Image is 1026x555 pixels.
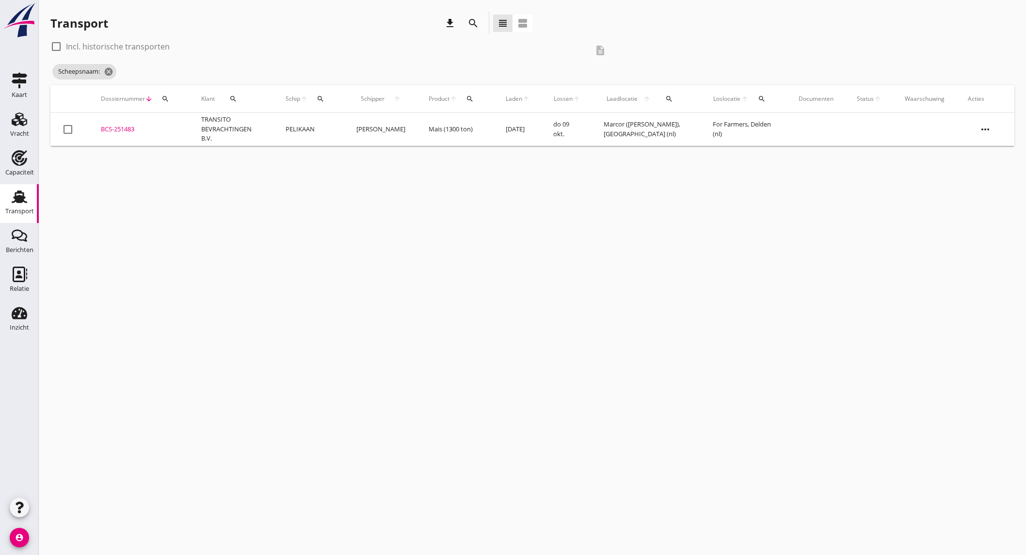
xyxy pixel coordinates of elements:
[857,95,874,103] span: Status
[972,116,999,143] i: more_horiz
[417,113,494,146] td: Mais (1300 ton)
[517,17,529,29] i: view_agenda
[201,87,262,111] div: Klant
[101,125,178,134] div: BCS-251483
[356,95,389,103] span: Schipper
[506,95,522,103] span: Laden
[874,95,882,103] i: arrow_upward
[799,95,834,103] div: Documenten
[542,113,592,146] td: do 09 okt.
[6,247,33,253] div: Berichten
[5,208,34,214] div: Transport
[665,95,673,103] i: search
[66,42,170,51] label: Incl. historische transporten
[10,130,29,137] div: Vracht
[145,95,153,103] i: arrow_downward
[190,113,274,146] td: TRANSITO BEVRACHTINGEN B.V.
[713,95,740,103] span: Loslocatie
[968,95,1003,103] div: Acties
[592,113,701,146] td: Marcor ([PERSON_NAME]), [GEOGRAPHIC_DATA] (nl)
[10,324,29,331] div: Inzicht
[553,95,573,103] span: Lossen
[466,95,474,103] i: search
[389,95,405,103] i: arrow_upward
[604,95,640,103] span: Laadlocatie
[274,113,345,146] td: PELIKAAN
[300,95,308,103] i: arrow_upward
[494,113,542,146] td: [DATE]
[52,64,116,79] span: Scheepsnaam:
[449,95,457,103] i: arrow_upward
[497,17,509,29] i: view_headline
[101,95,145,103] span: Dossiernummer
[701,113,787,146] td: For Farmers, Delden (nl)
[10,285,29,292] div: Relatie
[444,17,456,29] i: download
[345,113,417,146] td: [PERSON_NAME]
[758,95,766,103] i: search
[229,95,237,103] i: search
[467,17,479,29] i: search
[10,528,29,547] i: account_circle
[2,2,37,38] img: logo-small.a267ee39.svg
[12,92,27,98] div: Kaart
[573,95,581,103] i: arrow_upward
[641,95,654,103] i: arrow_upward
[5,169,34,175] div: Capaciteit
[161,95,169,103] i: search
[905,95,945,103] div: Waarschuwing
[429,95,449,103] span: Product
[50,16,108,31] div: Transport
[286,95,300,103] span: Schip
[741,95,749,103] i: arrow_upward
[104,67,113,77] i: cancel
[522,95,530,103] i: arrow_upward
[317,95,324,103] i: search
